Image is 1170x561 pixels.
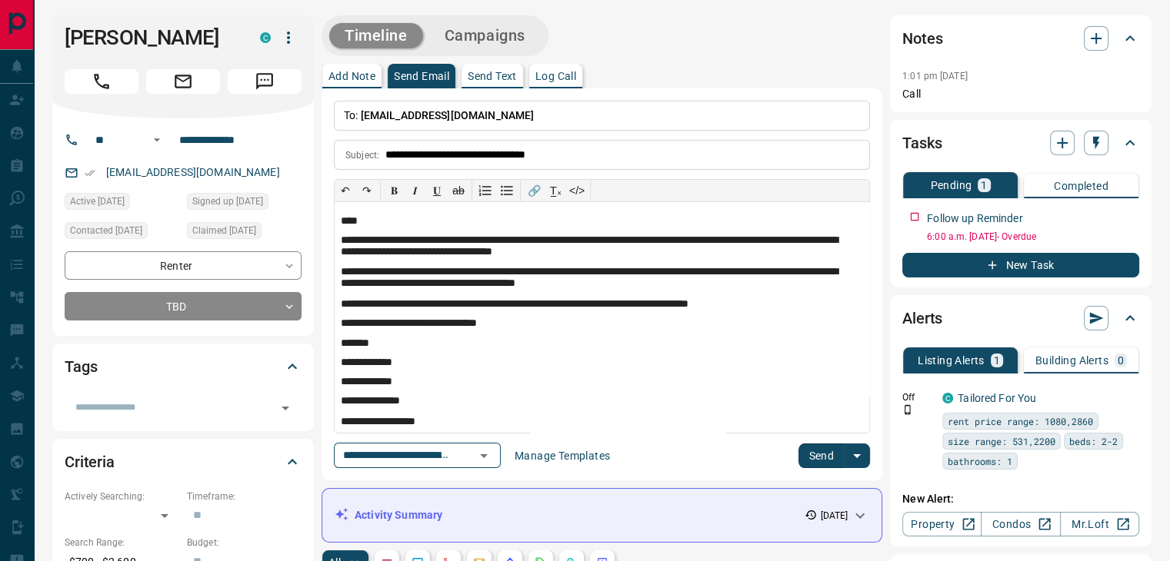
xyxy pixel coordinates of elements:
button: Open [275,397,296,419]
button: 𝐔 [426,180,448,201]
a: [EMAIL_ADDRESS][DOMAIN_NAME] [106,166,280,178]
div: Sat Sep 13 2025 [65,193,179,214]
a: Mr.Loft [1060,512,1139,536]
p: Off [902,390,933,404]
div: Criteria [65,443,302,480]
a: Property [902,512,982,536]
div: Mon Aug 25 2025 [187,193,302,214]
p: 1:01 pm [DATE] [902,71,968,81]
div: condos.ca [260,32,271,43]
button: Timeline [329,23,423,48]
button: ↷ [356,180,378,201]
h1: [PERSON_NAME] [65,25,237,50]
p: Add Note [328,71,375,81]
button: ↶ [335,180,356,201]
span: Active [DATE] [70,194,125,209]
div: split button [798,443,870,468]
button: ab [448,180,469,201]
a: Condos [981,512,1060,536]
p: Call [902,86,1139,102]
span: Contacted [DATE] [70,223,142,238]
svg: Email Verified [85,168,95,178]
p: 1 [981,180,987,191]
p: 1 [994,355,1000,366]
svg: Push Notification Only [902,404,913,415]
div: Sat Sep 13 2025 [187,222,302,244]
p: Pending [930,180,972,191]
a: Tailored For You [958,392,1036,404]
p: Completed [1054,181,1108,191]
button: Bullet list [496,180,518,201]
button: 𝑰 [405,180,426,201]
p: Timeframe: [187,490,302,503]
p: 0 [1118,355,1124,366]
button: Open [148,131,166,149]
s: ab [452,184,465,197]
h2: Notes [902,26,942,51]
span: Signed up [DATE] [192,194,263,209]
p: Send Email [394,71,449,81]
h2: Alerts [902,306,942,330]
p: New Alert: [902,491,1139,507]
div: Sat Sep 13 2025 [65,222,179,244]
span: beds: 2-2 [1069,433,1118,449]
p: Actively Searching: [65,490,179,503]
p: Listing Alerts [918,355,985,366]
button: Campaigns [429,23,541,48]
button: Numbered list [475,180,496,201]
p: Send Text [468,71,517,81]
button: T̲ₓ [545,180,566,201]
h2: Tasks [902,131,942,155]
p: [DATE] [820,509,848,523]
span: bathrooms: 1 [948,453,1012,469]
p: To: [334,101,870,131]
h2: Tags [65,354,97,379]
div: condos.ca [942,393,953,403]
h2: Criteria [65,450,115,474]
span: Claimed [DATE] [192,223,256,238]
div: Renter [65,251,302,280]
button: 🔗 [523,180,545,201]
button: 𝐁 [383,180,405,201]
span: size range: 531,2200 [948,433,1055,449]
span: [EMAIL_ADDRESS][DOMAIN_NAME] [361,109,535,121]
button: Send [798,443,844,468]
p: Search Range: [65,536,179,549]
span: rent price range: 1080,2860 [948,413,1093,429]
p: Budget: [187,536,302,549]
button: </> [566,180,588,201]
p: Building Alerts [1035,355,1108,366]
button: New Task [902,253,1139,277]
span: Message [228,69,302,94]
p: Follow up Reminder [927,211,1022,227]
span: Email [146,69,220,94]
span: 𝐔 [433,184,441,197]
p: Activity Summary [355,507,442,523]
div: Alerts [902,300,1139,337]
p: Subject: [345,148,379,162]
p: Log Call [535,71,576,81]
span: Call [65,69,138,94]
button: Open [473,445,495,466]
div: Tasks [902,124,1139,161]
div: Notes [902,20,1139,57]
p: 6:00 a.m. [DATE] - Overdue [927,230,1139,244]
div: Activity Summary[DATE] [335,501,869,529]
button: Manage Templates [505,443,619,468]
div: TBD [65,292,302,320]
div: Tags [65,348,302,385]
